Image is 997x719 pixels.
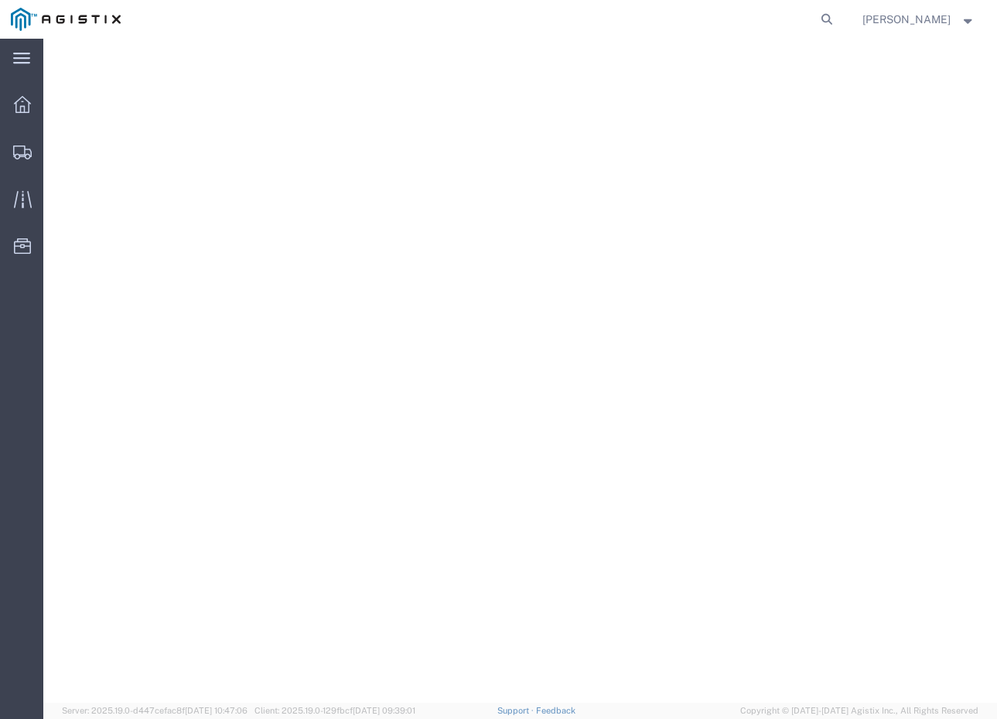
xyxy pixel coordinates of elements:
button: [PERSON_NAME] [862,10,976,29]
span: Server: 2025.19.0-d447cefac8f [62,706,248,715]
span: [DATE] 10:47:06 [185,706,248,715]
iframe: FS Legacy Container [43,39,997,703]
span: Copyright © [DATE]-[DATE] Agistix Inc., All Rights Reserved [740,704,978,717]
a: Support [497,706,536,715]
span: Mustafa Sheriff [862,11,951,28]
span: [DATE] 09:39:01 [353,706,415,715]
a: Feedback [536,706,575,715]
span: Client: 2025.19.0-129fbcf [254,706,415,715]
img: logo [11,8,121,31]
